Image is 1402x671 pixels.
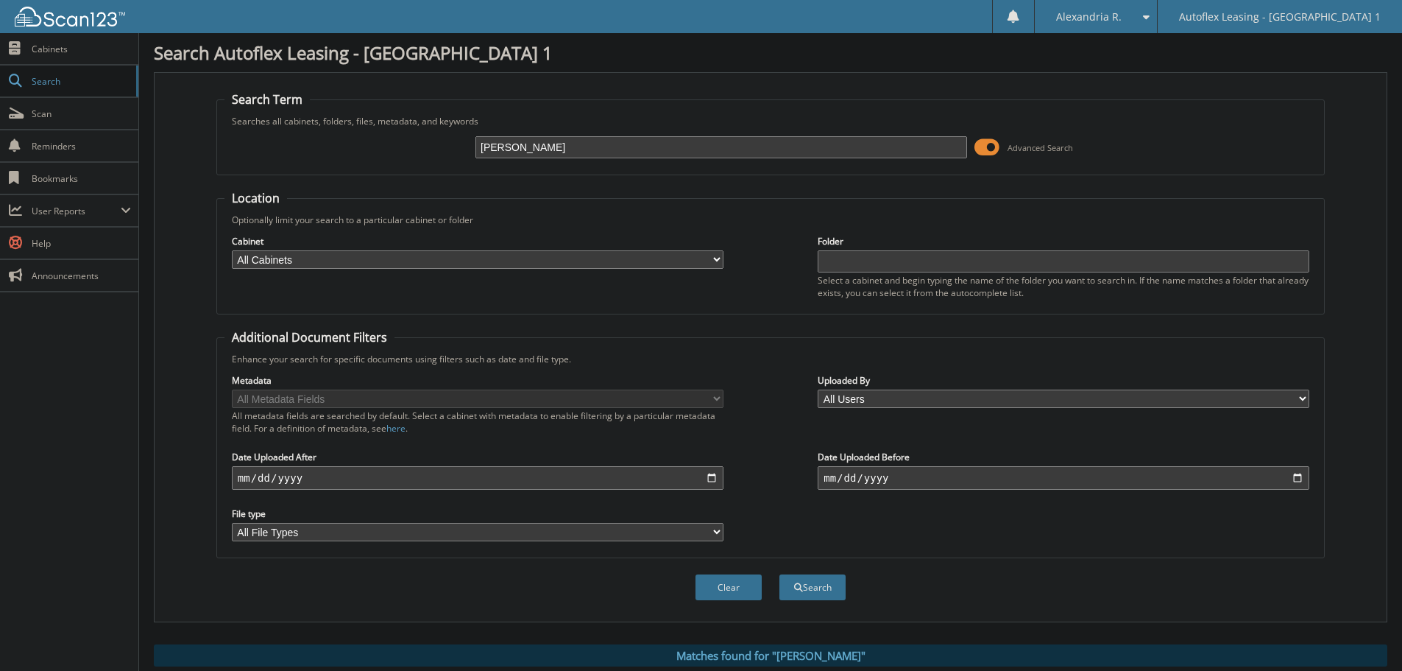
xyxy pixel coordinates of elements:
[232,466,723,490] input: start
[695,575,762,600] button: Clear
[1008,142,1073,153] span: Advanced Search
[818,466,1309,490] input: end
[32,205,121,217] span: User Reports
[224,353,1317,365] div: Enhance your search for specific documents using filters such as date and file type.
[32,172,131,185] span: Bookmarks
[32,140,131,152] span: Reminders
[224,329,394,345] legend: Additional Document Filters
[818,451,1309,463] label: Date Uploaded Before
[232,374,723,387] label: Metadata
[818,274,1309,299] div: Select a cabinet and begin typing the name of the folder you want to search in. If the name match...
[224,190,287,206] legend: Location
[32,75,129,88] span: Search
[232,235,723,247] label: Cabinet
[232,507,723,520] label: File type
[232,410,723,435] div: All metadata fields are searched by default. Select a cabinet with metadata to enable filtering b...
[154,644,1387,667] div: Matches found for "[PERSON_NAME]"
[818,235,1309,247] label: Folder
[386,422,406,435] a: here
[779,575,846,600] button: Search
[32,108,131,120] span: Scan
[1056,13,1122,21] span: Alexandria R.
[154,41,1387,65] h1: Search Autoflex Leasing - [GEOGRAPHIC_DATA] 1
[32,43,131,55] span: Cabinets
[1179,13,1381,21] span: Autoflex Leasing - [GEOGRAPHIC_DATA] 1
[32,237,131,250] span: Help
[224,214,1317,226] div: Optionally limit your search to a particular cabinet or folder
[232,451,723,463] label: Date Uploaded After
[32,270,131,282] span: Announcements
[224,91,310,108] legend: Search Term
[15,7,125,27] img: scan123-logo-white.svg
[818,374,1309,387] label: Uploaded By
[224,115,1317,127] div: Searches all cabinets, folders, files, metadata, and keywords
